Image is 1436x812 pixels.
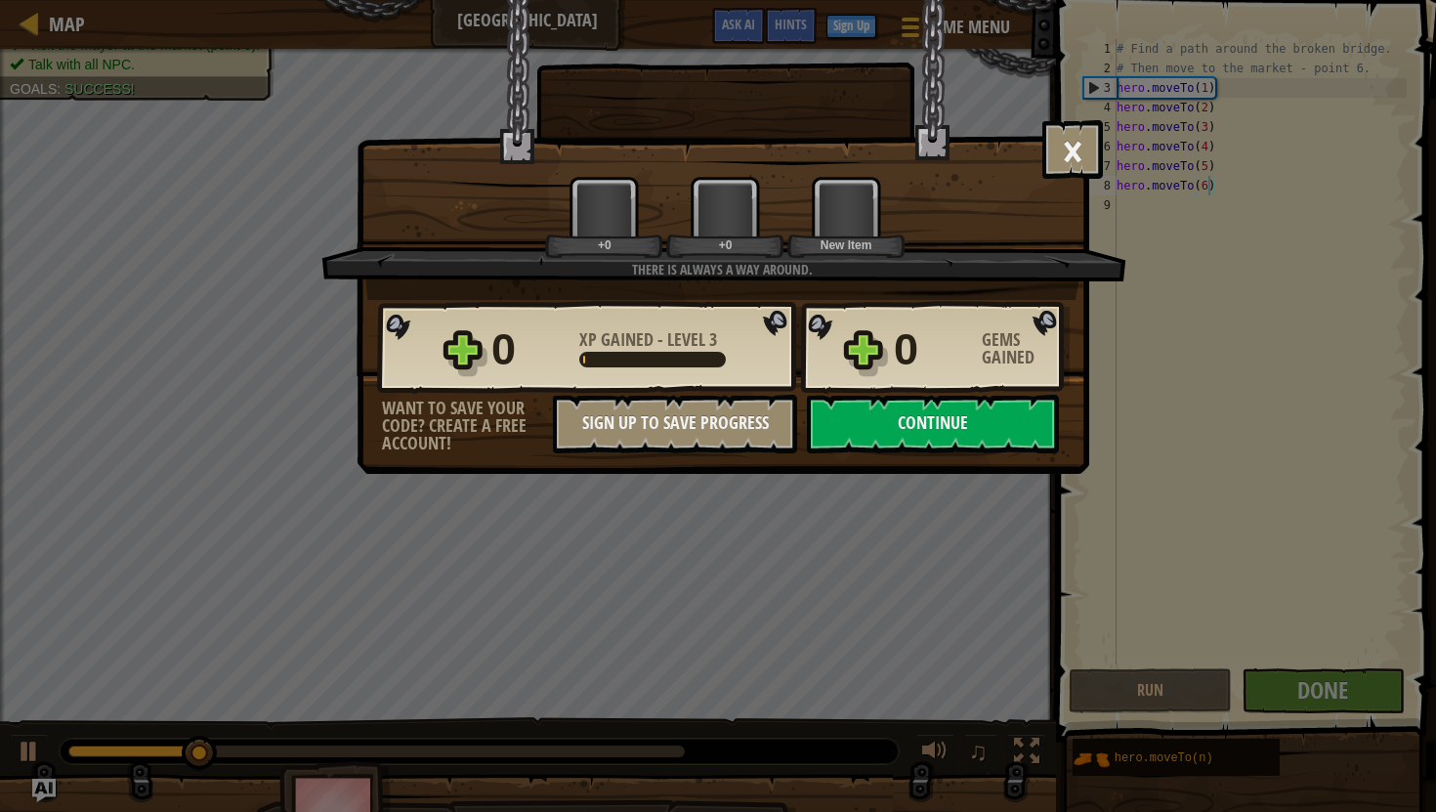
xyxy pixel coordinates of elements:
[553,395,797,453] button: Sign Up to Save Progress
[382,400,553,452] div: Want to save your code? Create a free account!
[982,331,1070,366] div: Gems Gained
[807,395,1059,453] button: Continue
[1042,120,1103,179] button: ×
[549,237,659,252] div: +0
[709,327,717,352] span: 3
[791,237,902,252] div: New Item
[663,327,709,352] span: Level
[491,319,568,381] div: 0
[579,327,657,352] span: XP Gained
[670,237,781,252] div: +0
[579,331,717,349] div: -
[414,260,1031,279] div: There is always a way around.
[894,319,970,381] div: 0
